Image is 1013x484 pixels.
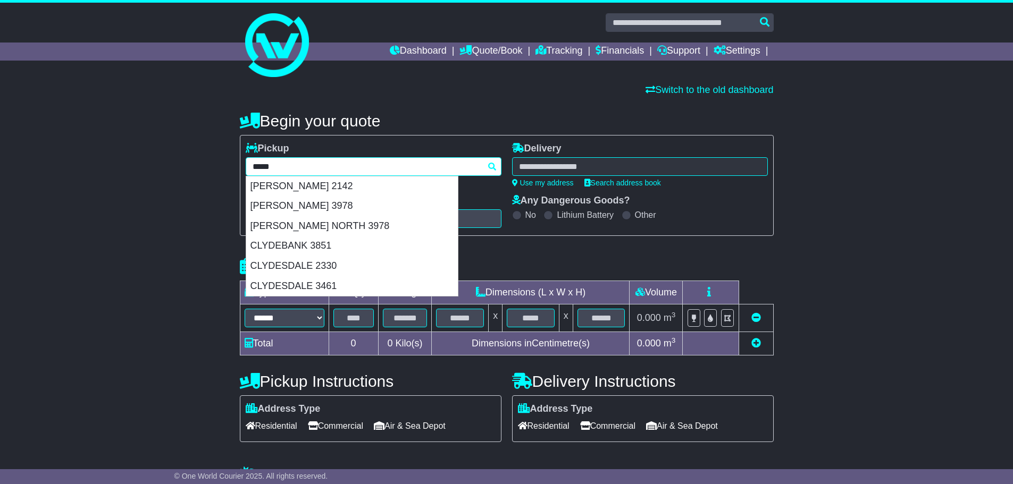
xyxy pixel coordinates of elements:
span: Air & Sea Depot [646,418,718,434]
a: Search address book [584,179,661,187]
typeahead: Please provide city [246,157,501,176]
td: Total [240,332,329,355]
span: 0 [387,338,392,349]
h4: Delivery Instructions [512,372,774,390]
a: Settings [714,43,760,61]
td: x [489,304,503,332]
label: Any Dangerous Goods? [512,195,630,207]
h4: Pickup Instructions [240,372,501,390]
label: Pickup [246,143,289,155]
label: Address Type [518,403,593,415]
label: Address Type [246,403,321,415]
a: Support [657,43,700,61]
div: [PERSON_NAME] NORTH 3978 [246,216,458,236]
span: 0.000 [637,338,661,349]
span: 0.000 [637,312,661,323]
label: Other [635,210,656,220]
span: Air & Sea Depot [374,418,446,434]
a: Dashboard [390,43,447,61]
td: Kilo(s) [378,332,432,355]
div: CLYDEBANK 3851 [246,236,458,256]
a: Quote/Book [459,43,522,61]
div: CLYDESDALE 3461 [246,276,458,296]
a: Switch to the old dashboard [646,84,773,95]
td: Type [240,281,329,304]
div: CLYDESDALE 2330 [246,256,458,276]
td: Dimensions in Centimetre(s) [432,332,630,355]
span: Commercial [580,418,635,434]
div: [PERSON_NAME] 2142 [246,176,458,197]
td: Dimensions (L x W x H) [432,281,630,304]
span: © One World Courier 2025. All rights reserved. [174,472,328,480]
td: Volume [630,281,683,304]
div: [PERSON_NAME] 3978 [246,196,458,216]
a: Remove this item [751,312,761,323]
h4: Package details | [240,258,373,275]
label: No [525,210,536,220]
td: x [559,304,573,332]
label: Lithium Battery [557,210,614,220]
sup: 3 [672,311,676,319]
a: Financials [596,43,644,61]
sup: 3 [672,336,676,344]
h4: Warranty & Insurance [240,466,774,483]
label: Delivery [512,143,562,155]
a: Tracking [535,43,582,61]
span: Commercial [308,418,363,434]
a: Add new item [751,338,761,349]
a: Use my address [512,179,574,187]
span: m [664,338,676,349]
td: 0 [329,332,378,355]
span: Residential [246,418,297,434]
span: Residential [518,418,570,434]
h4: Begin your quote [240,112,774,130]
span: m [664,312,676,323]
